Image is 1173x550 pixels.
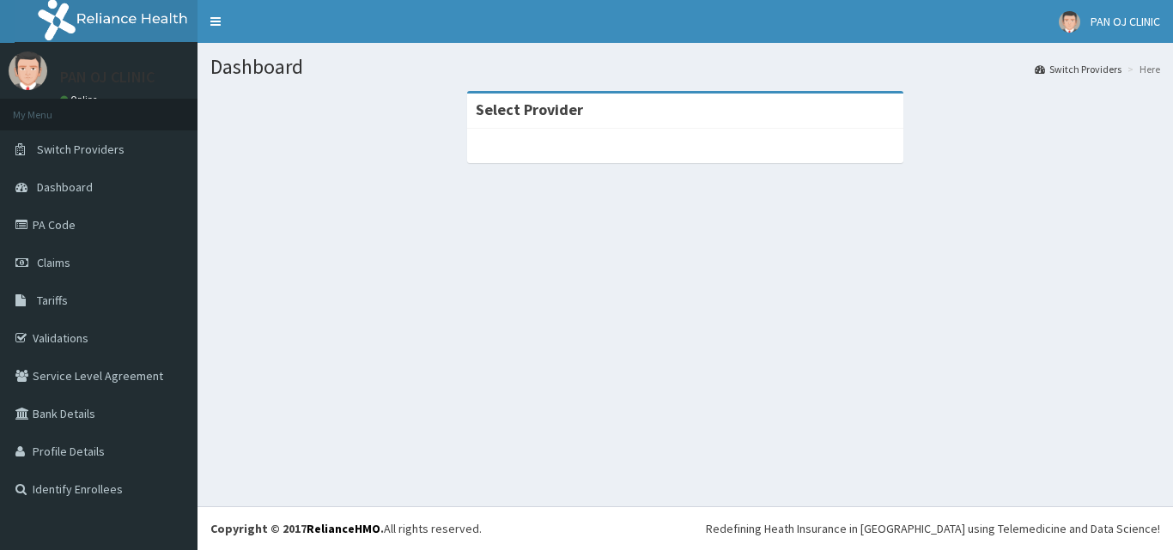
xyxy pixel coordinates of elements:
strong: Copyright © 2017 . [210,521,384,536]
img: User Image [1059,11,1080,33]
a: Online [60,94,101,106]
span: PAN OJ CLINIC [1091,14,1160,29]
p: PAN OJ CLINIC [60,70,155,85]
h1: Dashboard [210,56,1160,78]
a: Switch Providers [1035,62,1121,76]
span: Tariffs [37,293,68,308]
img: User Image [9,51,47,90]
span: Claims [37,255,70,270]
li: Here [1123,62,1160,76]
a: RelianceHMO [307,521,380,536]
span: Dashboard [37,179,93,195]
strong: Select Provider [476,100,583,119]
span: Switch Providers [37,142,125,157]
div: Redefining Heath Insurance in [GEOGRAPHIC_DATA] using Telemedicine and Data Science! [706,520,1160,537]
footer: All rights reserved. [198,506,1173,550]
